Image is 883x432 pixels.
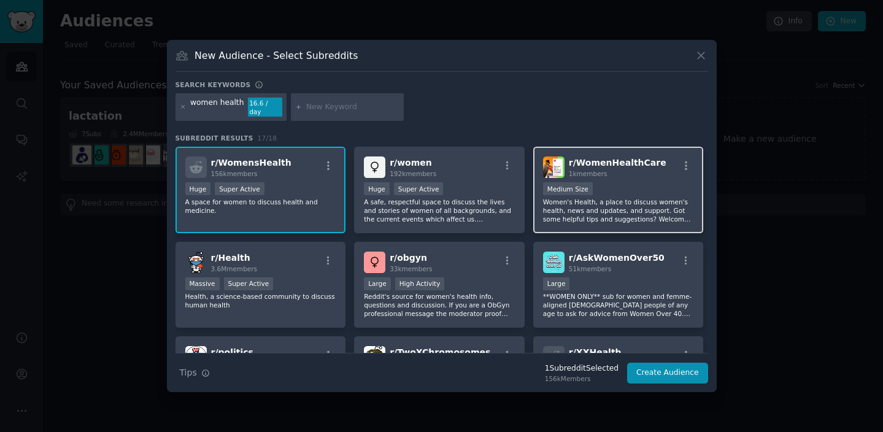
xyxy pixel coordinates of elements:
img: Health [185,252,207,273]
h3: Search keywords [175,80,251,89]
span: r/ XXHealth [569,347,622,357]
div: Super Active [394,182,444,195]
div: Huge [364,182,390,195]
img: politics [185,346,207,368]
span: r/ AskWomenOver50 [569,253,665,263]
span: Tips [180,366,197,379]
button: Tips [175,362,214,384]
button: Create Audience [627,363,708,384]
input: New Keyword [306,102,399,113]
p: Health, a science-based community to discuss human health [185,292,336,309]
span: r/ politics [211,347,253,357]
img: obgyn [364,252,385,273]
div: Super Active [224,277,274,290]
img: AskWomenOver50 [543,252,565,273]
span: r/ obgyn [390,253,427,263]
div: Massive [185,277,220,290]
span: Subreddit Results [175,134,253,142]
div: Huge [185,182,211,195]
div: Large [364,277,391,290]
span: 17 / 18 [258,134,277,142]
div: 16.6 / day [248,98,282,117]
span: 3.6M members [211,265,258,272]
div: 156k Members [545,374,619,383]
div: Large [543,277,570,290]
img: WomenHealthCare [543,156,565,178]
span: r/ WomensHealth [211,158,291,168]
span: r/ Health [211,253,250,263]
span: 33k members [390,265,432,272]
div: women health [190,98,244,117]
p: A safe, respectful space to discuss the lives and stories of women of all backgrounds, and the cu... [364,198,515,223]
p: A space for women to discuss health and medicine. [185,198,336,215]
span: 51k members [569,265,611,272]
p: **WOMEN ONLY** sub for women and femme-aligned [DEMOGRAPHIC_DATA] people of any age to ask for ad... [543,292,694,318]
p: Women's Health, a place to discuss women's health, news and updates, and support. Got some helpfu... [543,198,694,223]
span: 1k members [569,170,607,177]
div: Medium Size [543,182,593,195]
span: r/ WomenHealthCare [569,158,666,168]
span: r/ TwoXChromosomes [390,347,490,357]
p: Reddit's source for women's health info, questions and discussion. If you are a ObGyn professiona... [364,292,515,318]
h3: New Audience - Select Subreddits [195,49,358,62]
span: 192k members [390,170,436,177]
span: r/ women [390,158,432,168]
img: TwoXChromosomes [364,346,385,368]
div: Super Active [215,182,264,195]
img: women [364,156,385,178]
div: High Activity [395,277,445,290]
span: 156k members [211,170,258,177]
div: 1 Subreddit Selected [545,363,619,374]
